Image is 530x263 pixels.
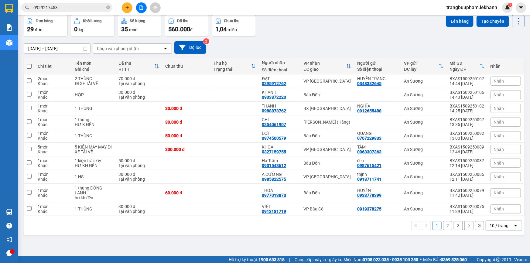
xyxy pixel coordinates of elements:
div: 0919378275 [357,207,381,211]
div: 0963307363 [357,149,381,154]
div: 1 THÙNG [75,207,112,211]
div: 60.000 đ [165,190,207,195]
th: Toggle SortBy [301,58,354,74]
div: An Sương [404,161,443,166]
span: Cung cấp máy in - giấy in: [295,256,342,263]
div: 0987615421 [357,163,381,168]
div: HUYỀN [357,188,398,193]
div: 12:11 [DATE] [450,177,484,182]
svg: open [163,46,168,51]
div: VP [GEOGRAPHIC_DATA] [304,147,351,152]
div: BXAS1509250087 [450,158,484,163]
div: 1 món [38,188,69,193]
div: 1 món [38,104,69,108]
div: 30.000 đ [165,106,207,111]
span: Miền Nam [344,256,418,263]
div: An Sương [404,207,443,211]
div: VP [GEOGRAPHIC_DATA] [304,174,351,179]
span: đơn [35,27,43,32]
div: 0977013870 [262,193,286,198]
span: 35 [121,26,128,33]
span: close-circle [106,5,110,9]
div: 14:43 [DATE] [450,95,484,100]
div: HTTT [118,67,154,72]
th: Toggle SortBy [210,58,259,74]
div: Tại văn phòng [118,95,159,100]
div: Khác [38,193,69,198]
div: HUYÊN TRANG [5,12,54,20]
div: QUANG [357,131,398,136]
span: Gửi: [5,6,15,12]
img: solution-icon [6,24,12,31]
div: 1 THÙNG [75,133,112,138]
div: ĐẠT [262,76,297,81]
button: Khối lượng0kg [71,15,115,37]
div: Khác [38,136,69,141]
div: 0933872220 [262,95,286,100]
th: Toggle SortBy [446,58,487,74]
div: An Sương [404,92,443,97]
div: BXAS1509250106 [450,90,484,95]
div: Chi tiết [38,64,69,69]
div: ĐC giao [304,67,346,72]
div: 14:25 [DATE] [450,108,484,113]
div: Mã GD [450,61,480,66]
div: Khác [38,122,69,127]
span: Nhãn [494,174,504,179]
div: Bàu Đồn [304,133,351,138]
span: Nhãn [494,92,504,97]
span: đ [190,27,193,32]
div: 2 THÙNG [75,76,112,81]
div: 12:46 [DATE] [450,149,484,154]
span: aim [153,5,157,10]
span: Nhãn [494,79,504,84]
div: Tại văn phòng [118,209,159,214]
div: 70.000 [5,39,55,46]
div: An Sương [5,5,54,12]
div: 0985822575 [262,177,286,182]
div: 13:35 [DATE] [450,122,484,127]
div: 5 KIỆN MÁY MAY ĐI XE TẢI VỀ [75,145,112,154]
strong: 1900 633 818 [258,257,285,262]
div: KHÁNH [262,90,297,95]
div: 0901543612 [262,163,286,168]
button: aim [150,2,161,13]
div: Tại văn phòng [118,81,159,86]
span: Nhãn [494,207,504,211]
span: copyright [496,258,501,262]
div: Nhãn [491,64,521,69]
div: HƯ K ĐỀN [75,122,112,127]
div: 0354061907 [262,122,286,127]
span: trangbuupham.lekhanh [442,4,502,11]
span: Nhãn [494,133,504,138]
div: BXAS1509250092 [450,131,484,136]
span: ⚪️ [420,258,422,261]
div: 30.000 đ [118,172,159,177]
img: logo-vxr [5,4,13,13]
svg: open [513,223,518,228]
span: search [25,5,29,10]
button: Đã thu560.000đ [165,15,209,37]
span: kg [79,27,83,32]
div: 1 THÙNG [75,106,112,111]
div: An Sương [404,147,443,152]
button: Tạo Chuyến [477,16,509,27]
div: 1 món [38,158,69,163]
span: 1,04 [215,26,227,33]
button: Lên hàng [446,16,474,27]
div: HỘP [75,92,112,97]
div: Khác [38,149,69,154]
div: Hạ Trâm [262,158,297,163]
span: 0 [74,26,77,33]
div: 0988873762 [262,108,286,113]
input: Select a date range. [24,44,90,53]
div: ĐC lấy [404,67,439,72]
div: NGHĨA [357,104,398,108]
div: VP [GEOGRAPHIC_DATA] [58,5,120,20]
div: Người gửi [357,61,398,66]
strong: 0708 023 035 - 0935 103 250 [363,257,418,262]
div: Số điện thoại [357,67,398,72]
span: 29 [27,26,34,33]
div: Số điện thoại [262,67,297,72]
div: VP gửi [404,61,439,66]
